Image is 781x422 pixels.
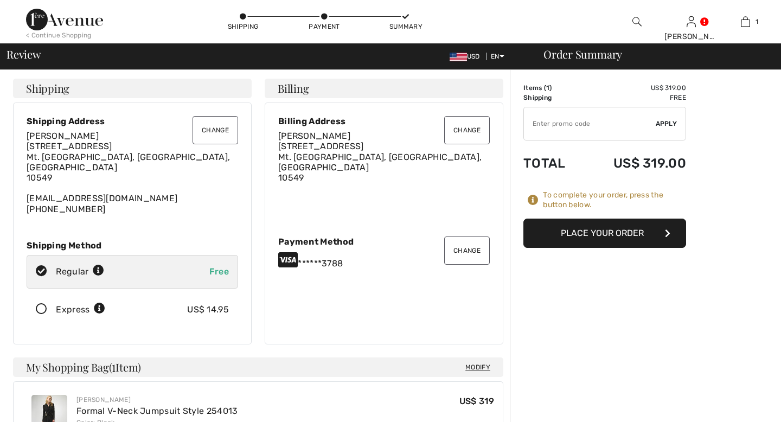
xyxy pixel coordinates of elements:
[450,53,484,60] span: USD
[687,15,696,28] img: My Info
[278,83,309,94] span: Billing
[656,119,677,129] span: Apply
[278,131,350,141] span: [PERSON_NAME]
[27,116,238,126] div: Shipping Address
[27,131,99,141] span: [PERSON_NAME]
[583,145,686,182] td: US$ 319.00
[27,131,238,214] div: [EMAIL_ADDRESS][DOMAIN_NAME] [PHONE_NUMBER]
[27,240,238,251] div: Shipping Method
[583,83,686,93] td: US$ 319.00
[76,395,238,405] div: [PERSON_NAME]
[187,303,229,316] div: US$ 14.95
[56,265,104,278] div: Regular
[209,266,229,277] span: Free
[26,83,69,94] span: Shipping
[450,53,467,61] img: US Dollar
[583,93,686,103] td: Free
[27,141,230,183] span: [STREET_ADDRESS] Mt. [GEOGRAPHIC_DATA], [GEOGRAPHIC_DATA], [GEOGRAPHIC_DATA] 10549
[741,15,750,28] img: My Bag
[389,22,422,31] div: Summary
[193,116,238,144] button: Change
[530,49,774,60] div: Order Summary
[524,107,656,140] input: Promo code
[56,303,105,316] div: Express
[546,84,549,92] span: 1
[632,15,642,28] img: search the website
[308,22,341,31] div: Payment
[76,406,238,416] a: Formal V-Neck Jumpsuit Style 254013
[444,236,490,265] button: Change
[523,219,686,248] button: Place Your Order
[109,360,141,374] span: ( Item)
[459,396,494,406] span: US$ 319
[278,116,490,126] div: Billing Address
[719,15,772,28] a: 1
[26,9,103,30] img: 1ère Avenue
[112,359,116,373] span: 1
[523,145,583,182] td: Total
[465,362,490,373] span: Modify
[227,22,259,31] div: Shipping
[523,83,583,93] td: Items ( )
[543,190,686,210] div: To complete your order, press the button below.
[7,49,41,60] span: Review
[13,357,503,377] h4: My Shopping Bag
[523,93,583,103] td: Shipping
[278,236,490,247] div: Payment Method
[756,17,758,27] span: 1
[664,31,718,42] div: [PERSON_NAME]
[278,141,482,183] span: [STREET_ADDRESS] Mt. [GEOGRAPHIC_DATA], [GEOGRAPHIC_DATA], [GEOGRAPHIC_DATA] 10549
[491,53,504,60] span: EN
[444,116,490,144] button: Change
[687,16,696,27] a: Sign In
[26,30,92,40] div: < Continue Shopping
